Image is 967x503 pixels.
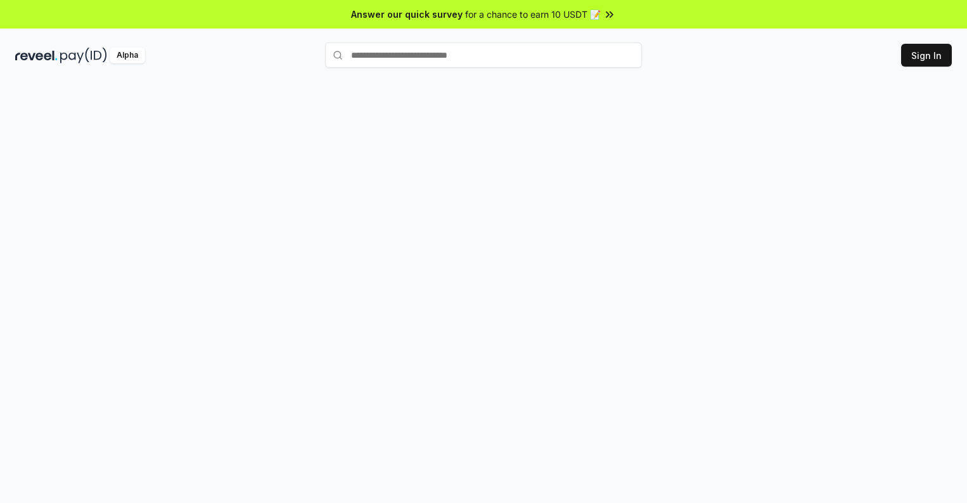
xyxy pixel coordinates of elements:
[465,8,601,21] span: for a chance to earn 10 USDT 📝
[351,8,463,21] span: Answer our quick survey
[901,44,952,67] button: Sign In
[15,48,58,63] img: reveel_dark
[110,48,145,63] div: Alpha
[60,48,107,63] img: pay_id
